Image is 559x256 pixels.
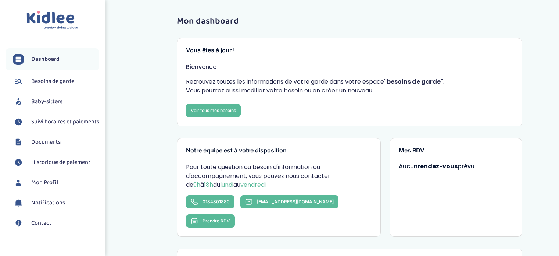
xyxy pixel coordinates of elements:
img: suivihoraire.svg [13,116,24,127]
span: 18h [204,180,213,189]
button: Prendre RDV [186,214,235,228]
a: Baby-sitters [13,96,99,107]
span: Documents [31,138,61,147]
strong: "besoins de garde" [384,77,443,86]
span: Suivi horaires et paiements [31,118,99,126]
p: Retrouvez toutes les informations de votre garde dans votre espace . Vous pourrez aussi modifier ... [186,77,513,95]
span: lundi [220,180,233,189]
span: Dashboard [31,55,60,64]
span: Aucun prévu [399,162,474,171]
p: Bienvenue ! [186,63,513,71]
a: 0184801880 [186,195,234,208]
span: Historique de paiement [31,158,90,167]
a: Historique de paiement [13,157,99,168]
strong: rendez-vous [418,162,458,171]
span: Besoins de garde [31,77,74,86]
img: contact.svg [13,218,24,229]
a: Mon Profil [13,177,99,188]
span: vendredi [240,180,266,189]
span: Prendre RDV [203,218,230,224]
h3: Mes RDV [399,147,513,154]
img: suivihoraire.svg [13,157,24,168]
img: besoin.svg [13,76,24,87]
a: Suivi horaires et paiements [13,116,99,127]
span: 9h [193,180,200,189]
p: Pour toute question ou besoin d'information ou d'accompagnement, vous pouvez nous contacter de à ... [186,163,371,189]
a: Besoins de garde [13,76,99,87]
span: Notifications [31,199,65,207]
a: Notifications [13,197,99,208]
a: Documents [13,137,99,148]
a: Dashboard [13,54,99,65]
a: Voir tous mes besoins [186,104,241,117]
img: dashboard.svg [13,54,24,65]
span: [EMAIL_ADDRESS][DOMAIN_NAME] [257,199,334,204]
a: Contact [13,218,99,229]
img: babysitters.svg [13,96,24,107]
span: Mon Profil [31,178,58,187]
span: Contact [31,219,51,228]
img: profil.svg [13,177,24,188]
img: documents.svg [13,137,24,148]
h3: Notre équipe est à votre disposition [186,147,371,154]
span: 0184801880 [203,199,230,204]
img: notification.svg [13,197,24,208]
img: logo.svg [26,11,78,30]
a: [EMAIL_ADDRESS][DOMAIN_NAME] [240,195,338,208]
span: Baby-sitters [31,97,62,106]
h3: Vous êtes à jour ! [186,47,513,54]
h1: Mon dashboard [177,17,522,26]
